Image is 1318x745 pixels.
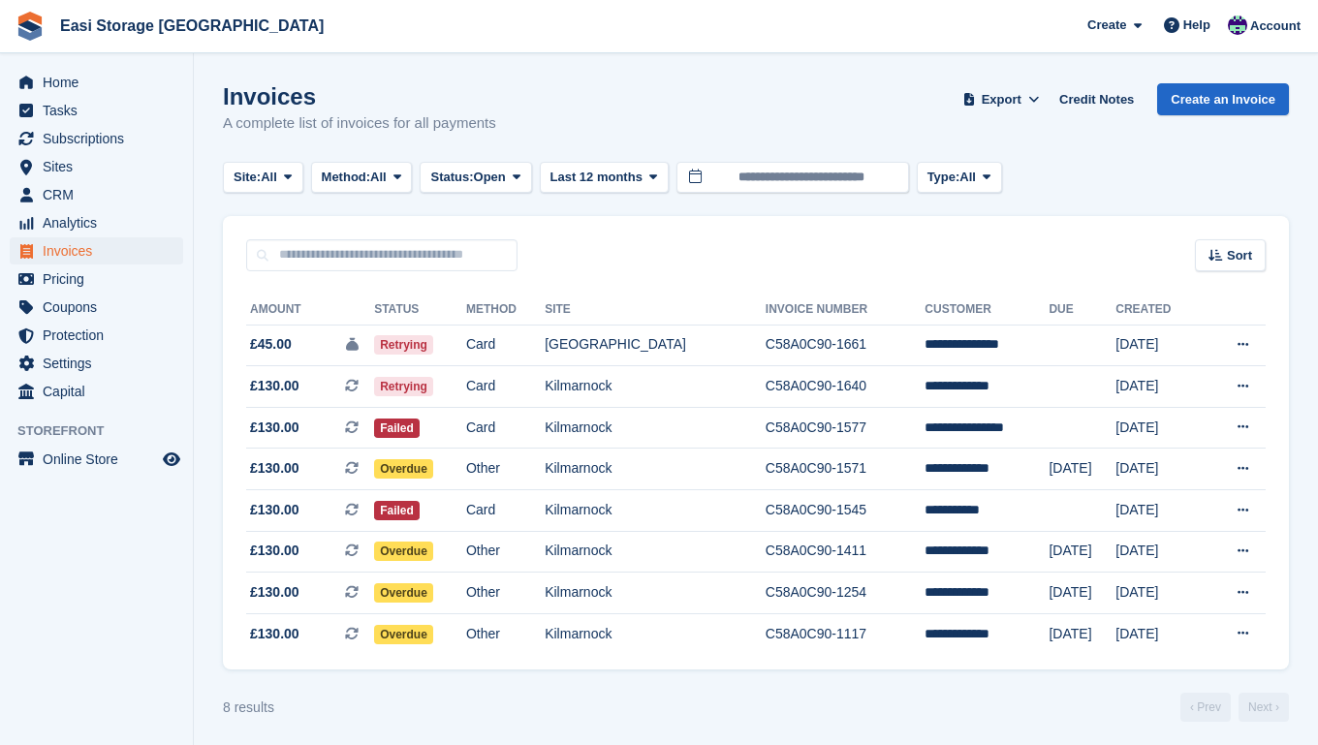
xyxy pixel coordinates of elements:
[43,125,159,152] span: Subscriptions
[10,97,183,124] a: menu
[374,295,466,326] th: Status
[466,295,545,326] th: Method
[1049,531,1115,573] td: [DATE]
[250,418,299,438] span: £130.00
[1115,407,1202,449] td: [DATE]
[43,97,159,124] span: Tasks
[1157,83,1289,115] a: Create an Invoice
[1177,693,1293,722] nav: Page
[374,377,433,396] span: Retrying
[1115,449,1202,490] td: [DATE]
[1049,573,1115,614] td: [DATE]
[466,366,545,408] td: Card
[10,125,183,152] a: menu
[10,209,183,236] a: menu
[250,582,299,603] span: £130.00
[917,162,1002,194] button: Type: All
[223,698,274,718] div: 8 results
[766,295,926,326] th: Invoice Number
[540,162,669,194] button: Last 12 months
[234,168,261,187] span: Site:
[1049,613,1115,654] td: [DATE]
[466,325,545,366] td: Card
[374,542,433,561] span: Overdue
[10,350,183,377] a: menu
[766,366,926,408] td: C58A0C90-1640
[766,531,926,573] td: C58A0C90-1411
[766,490,926,532] td: C58A0C90-1545
[374,459,433,479] span: Overdue
[982,90,1021,109] span: Export
[374,501,420,520] span: Failed
[10,322,183,349] a: menu
[223,162,303,194] button: Site: All
[43,265,159,293] span: Pricing
[43,294,159,321] span: Coupons
[1115,613,1202,654] td: [DATE]
[1115,366,1202,408] td: [DATE]
[430,168,473,187] span: Status:
[374,625,433,644] span: Overdue
[250,624,299,644] span: £130.00
[466,449,545,490] td: Other
[223,112,496,135] p: A complete list of invoices for all payments
[370,168,387,187] span: All
[766,325,926,366] td: C58A0C90-1661
[1049,449,1115,490] td: [DATE]
[959,168,976,187] span: All
[250,376,299,396] span: £130.00
[466,407,545,449] td: Card
[925,295,1049,326] th: Customer
[1227,246,1252,265] span: Sort
[223,83,496,109] h1: Invoices
[43,237,159,264] span: Invoices
[16,12,45,41] img: stora-icon-8386f47178a22dfd0bd8f6a31ec36ba5ce8667c1dd55bd0f319d3a0aa187defe.svg
[10,69,183,96] a: menu
[958,83,1044,115] button: Export
[10,446,183,473] a: menu
[250,458,299,479] span: £130.00
[766,573,926,614] td: C58A0C90-1254
[466,490,545,532] td: Card
[250,334,292,355] span: £45.00
[374,583,433,603] span: Overdue
[545,449,766,490] td: Kilmarnock
[1049,295,1115,326] th: Due
[1115,295,1202,326] th: Created
[43,322,159,349] span: Protection
[474,168,506,187] span: Open
[43,446,159,473] span: Online Store
[1228,16,1247,35] img: Steven Cusick
[545,490,766,532] td: Kilmarnock
[10,265,183,293] a: menu
[1115,531,1202,573] td: [DATE]
[160,448,183,471] a: Preview store
[10,237,183,264] a: menu
[1115,325,1202,366] td: [DATE]
[545,531,766,573] td: Kilmarnock
[466,531,545,573] td: Other
[52,10,331,42] a: Easi Storage [GEOGRAPHIC_DATA]
[10,294,183,321] a: menu
[10,181,183,208] a: menu
[43,350,159,377] span: Settings
[1115,573,1202,614] td: [DATE]
[322,168,371,187] span: Method:
[43,153,159,180] span: Sites
[1087,16,1126,35] span: Create
[545,573,766,614] td: Kilmarnock
[311,162,413,194] button: Method: All
[43,181,159,208] span: CRM
[1180,693,1231,722] a: Previous
[374,335,433,355] span: Retrying
[43,69,159,96] span: Home
[466,573,545,614] td: Other
[466,613,545,654] td: Other
[420,162,531,194] button: Status: Open
[545,613,766,654] td: Kilmarnock
[1239,693,1289,722] a: Next
[545,407,766,449] td: Kilmarnock
[374,419,420,438] span: Failed
[250,500,299,520] span: £130.00
[10,378,183,405] a: menu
